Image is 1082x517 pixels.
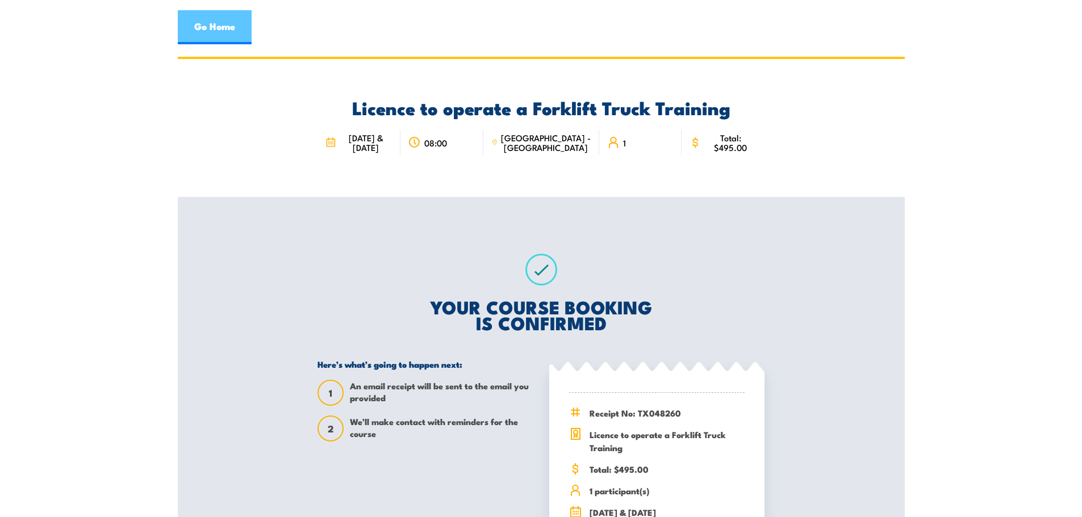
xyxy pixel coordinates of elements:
[178,10,252,44] a: Go Home
[350,415,533,442] span: We’ll make contact with reminders for the course
[318,99,764,115] h2: Licence to operate a Forklift Truck Training
[318,299,764,330] h2: YOUR COURSE BOOKING IS CONFIRMED
[318,359,533,369] h5: Here’s what’s going to happen next:
[590,428,745,454] span: Licence to operate a Forklift Truck Training
[339,133,392,152] span: [DATE] & [DATE]
[590,463,745,476] span: Total: $495.00
[319,423,342,435] span: 2
[705,133,757,152] span: Total: $495.00
[590,484,745,497] span: 1 participant(s)
[424,138,447,148] span: 08:00
[319,387,342,399] span: 1
[350,380,533,406] span: An email receipt will be sent to the email you provided
[590,406,745,419] span: Receipt No: TX048260
[623,138,626,148] span: 1
[501,133,591,152] span: [GEOGRAPHIC_DATA] - [GEOGRAPHIC_DATA]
